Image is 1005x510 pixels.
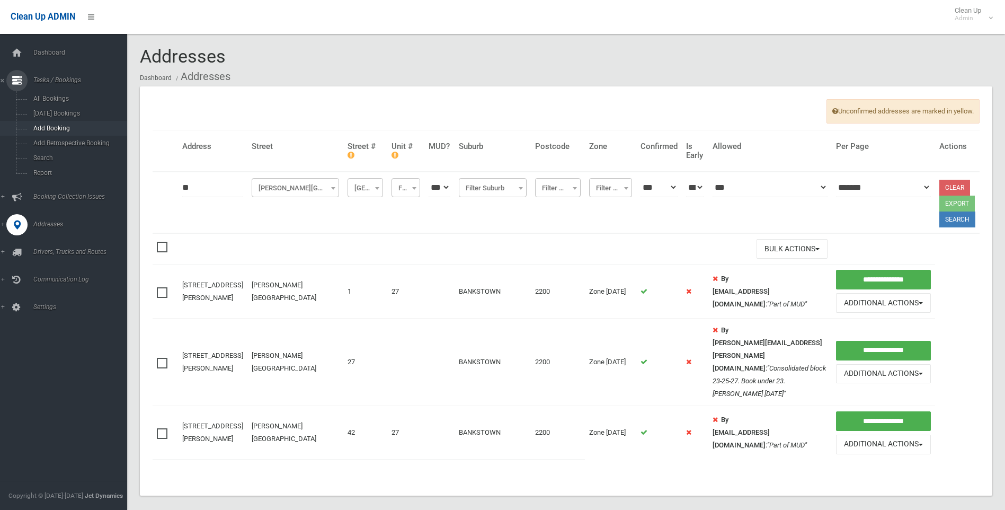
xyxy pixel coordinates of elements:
[182,281,243,302] a: [STREET_ADDRESS][PERSON_NAME]
[939,142,975,151] h4: Actions
[392,142,420,160] h4: Unit #
[30,276,135,283] span: Communication Log
[767,300,807,308] em: "Part of MUD"
[30,248,135,256] span: Drivers, Trucks and Routes
[531,319,585,406] td: 2200
[949,6,992,22] span: Clean Up
[455,319,531,406] td: BANKSTOWN
[247,265,343,319] td: [PERSON_NAME][GEOGRAPHIC_DATA]
[30,193,135,200] span: Booking Collection Issues
[182,351,243,372] a: [STREET_ADDRESS][PERSON_NAME]
[30,76,135,84] span: Tasks / Bookings
[348,142,384,160] h4: Street #
[30,221,135,228] span: Addresses
[387,265,424,319] td: 27
[708,265,832,319] td: :
[459,142,527,151] h4: Suburb
[350,181,381,196] span: Filter Street #
[585,319,636,406] td: Zone [DATE]
[461,181,524,196] span: Filter Suburb
[757,239,828,259] button: Bulk Actions
[535,178,581,197] span: Filter Postcode
[140,46,226,67] span: Addresses
[713,142,828,151] h4: Allowed
[8,492,83,499] span: Copyright © [DATE]-[DATE]
[387,406,424,460] td: 27
[939,180,970,196] a: Clear
[173,67,230,86] li: Addresses
[713,275,770,308] strong: By [EMAIL_ADDRESS][DOMAIN_NAME]
[686,142,704,160] h4: Is Early
[182,422,243,443] a: [STREET_ADDRESS][PERSON_NAME]
[713,364,826,398] em: "Consolidated block 23-25-27. Book under 23. [PERSON_NAME] [DATE]"
[531,406,585,460] td: 2200
[30,49,135,56] span: Dashboard
[826,99,980,124] span: Unconfirmed addresses are marked in yellow.
[343,265,388,319] td: 1
[343,406,388,460] td: 42
[836,142,931,151] h4: Per Page
[459,178,527,197] span: Filter Suburb
[30,95,126,102] span: All Bookings
[11,12,75,22] span: Clean Up ADMIN
[85,492,123,499] strong: Jet Dynamics
[939,196,975,212] button: Export
[254,181,336,196] span: Marshall Street (BANKSTOWN)
[392,178,420,197] span: Filter Unit #
[455,265,531,319] td: BANKSTOWN
[589,178,632,197] span: Filter Zone
[182,142,243,151] h4: Address
[589,142,632,151] h4: Zone
[836,435,931,454] button: Additional Actions
[252,178,339,197] span: Marshall Street (BANKSTOWN)
[348,178,384,197] span: Filter Street #
[585,265,636,319] td: Zone [DATE]
[538,181,579,196] span: Filter Postcode
[535,142,581,151] h4: Postcode
[708,406,832,460] td: :
[247,406,343,460] td: [PERSON_NAME][GEOGRAPHIC_DATA]
[767,441,807,449] em: "Part of MUD"
[592,181,629,196] span: Filter Zone
[30,110,126,117] span: [DATE] Bookings
[30,139,126,147] span: Add Retrospective Booking
[30,169,126,177] span: Report
[641,142,678,151] h4: Confirmed
[955,14,981,22] small: Admin
[836,293,931,313] button: Additional Actions
[836,364,931,384] button: Additional Actions
[140,74,172,82] a: Dashboard
[394,181,417,196] span: Filter Unit #
[939,212,975,227] button: Search
[585,406,636,460] td: Zone [DATE]
[30,125,126,132] span: Add Booking
[713,416,770,449] strong: By [EMAIL_ADDRESS][DOMAIN_NAME]
[30,303,135,311] span: Settings
[30,154,126,162] span: Search
[429,142,450,151] h4: MUD?
[252,142,339,151] h4: Street
[531,265,585,319] td: 2200
[247,319,343,406] td: [PERSON_NAME][GEOGRAPHIC_DATA]
[708,319,832,406] td: :
[343,319,388,406] td: 27
[455,406,531,460] td: BANKSTOWN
